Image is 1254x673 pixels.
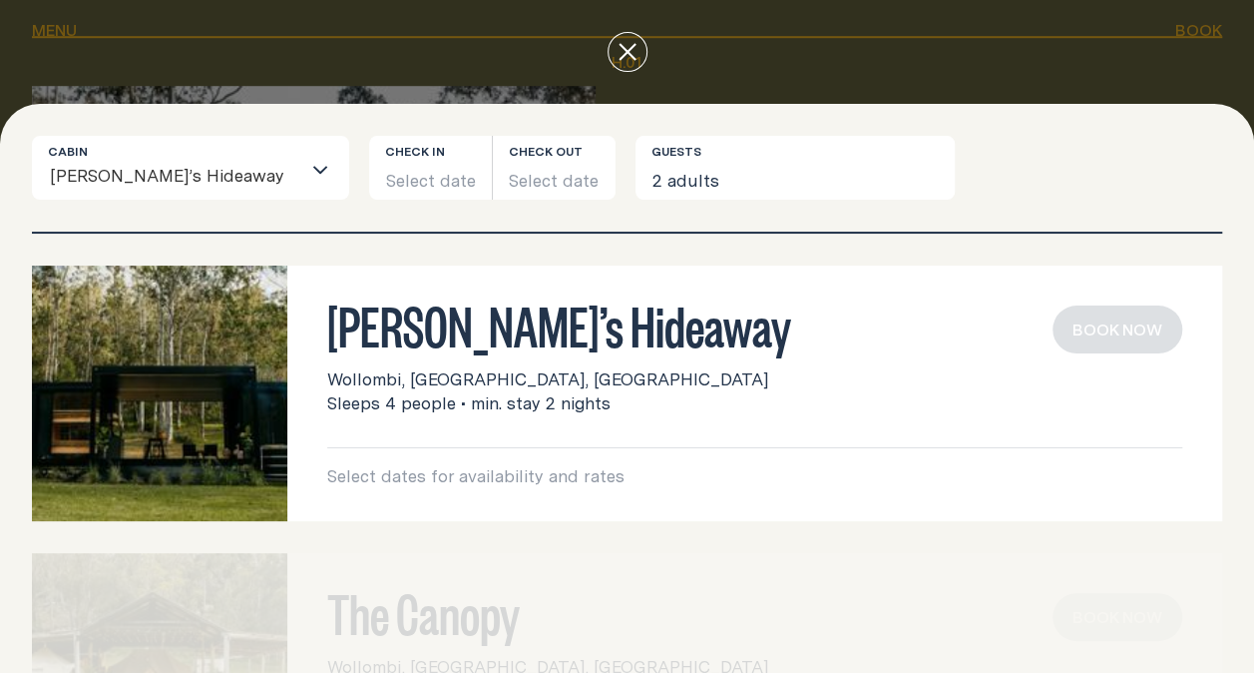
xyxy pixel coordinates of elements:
button: close [608,32,647,72]
label: Guests [651,144,701,160]
button: book now [1052,306,1182,353]
div: Search for option [32,136,349,200]
button: Select date [493,136,616,200]
button: Select date [369,136,492,200]
span: [PERSON_NAME]’s Hideaway [49,153,285,199]
input: Search for option [285,157,300,199]
span: Wollombi, [GEOGRAPHIC_DATA], [GEOGRAPHIC_DATA] [327,367,768,391]
p: Select dates for availability and rates [327,464,1182,488]
button: 2 adults [635,136,955,200]
span: Sleeps 4 people • min. stay 2 nights [327,391,611,415]
h3: [PERSON_NAME]’s Hideaway [327,306,1182,343]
